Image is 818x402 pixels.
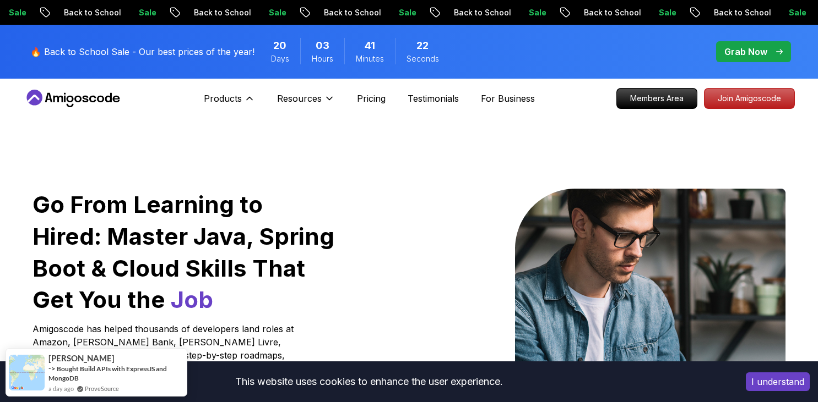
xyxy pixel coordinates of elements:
[48,354,115,363] span: [PERSON_NAME]
[365,38,375,53] span: 41 Minutes
[609,172,807,353] iframe: chat widget
[32,189,336,316] h1: Go From Learning to Hired: Master Java, Spring Boot & Cloud Skills That Get You the
[724,45,767,58] p: Grab Now
[357,92,386,105] a: Pricing
[8,370,729,394] div: This website uses cookies to enhance the user experience.
[390,7,425,18] p: Sale
[277,92,335,114] button: Resources
[260,7,295,18] p: Sale
[171,285,213,313] span: Job
[85,384,119,393] a: ProveSource
[312,53,333,64] span: Hours
[575,7,650,18] p: Back to School
[746,372,810,391] button: Accept cookies
[185,7,260,18] p: Back to School
[271,53,289,64] span: Days
[416,38,429,53] span: 22 Seconds
[315,7,390,18] p: Back to School
[55,7,130,18] p: Back to School
[48,365,167,382] a: Bought Build APIs with ExpressJS and MongoDB
[48,364,56,373] span: ->
[273,38,286,53] span: 20 Days
[520,7,555,18] p: Sale
[616,88,697,109] a: Members Area
[617,89,697,108] p: Members Area
[705,89,794,108] p: Join Amigoscode
[48,384,74,393] span: a day ago
[130,7,165,18] p: Sale
[445,7,520,18] p: Back to School
[705,7,780,18] p: Back to School
[704,88,795,109] a: Join Amigoscode
[772,358,807,391] iframe: chat widget
[356,53,384,64] span: Minutes
[9,355,45,390] img: provesource social proof notification image
[32,322,297,388] p: Amigoscode has helped thousands of developers land roles at Amazon, [PERSON_NAME] Bank, [PERSON_N...
[30,45,254,58] p: 🔥 Back to School Sale - Our best prices of the year!
[204,92,242,105] p: Products
[481,92,535,105] a: For Business
[407,53,439,64] span: Seconds
[408,92,459,105] a: Testimonials
[780,7,815,18] p: Sale
[650,7,685,18] p: Sale
[204,92,255,114] button: Products
[316,38,329,53] span: 3 Hours
[277,92,322,105] p: Resources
